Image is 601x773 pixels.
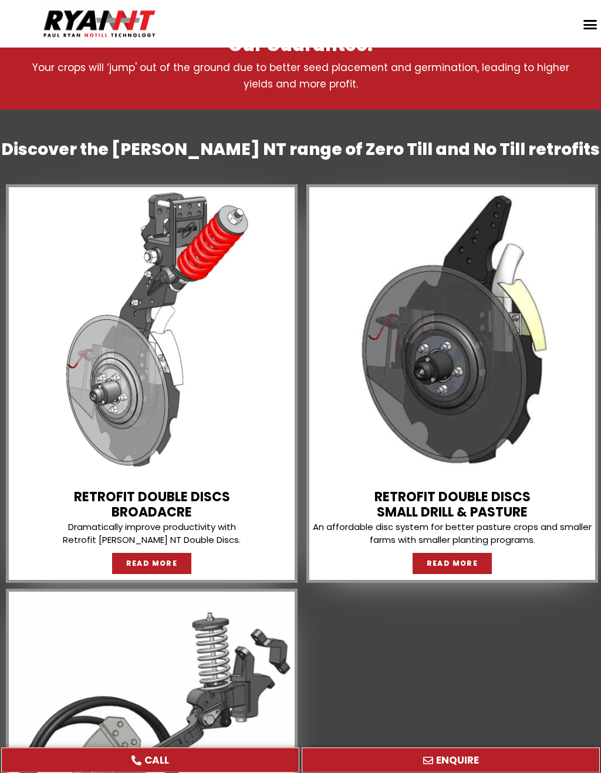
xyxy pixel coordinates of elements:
div: Menu Toggle [579,13,601,35]
img: Retrofit tyne and double disc. Seeder bar [9,188,295,474]
img: Ryan NT logo [41,6,158,42]
a: CALL [1,748,299,773]
p: An affordable disc system for better pasture crops and smaller farms with smaller planting programs. [309,521,595,548]
span: ENQUIRE [436,755,479,765]
span: READ MORE [427,561,478,568]
p: Dramatically improve productivity with Retrofit [PERSON_NAME] NT Double Discs. [9,521,295,548]
span: CALL [144,755,169,765]
span: READ MORE [126,561,178,568]
p: Your crops will ‘jump' out of the ground due to better seed placement and germination, leading to... [18,60,583,93]
a: READ MORE [112,553,192,575]
img: Retrofit double disc [309,188,595,474]
a: Retrofit Double DiscsSMALL DRILL & PASTURE [374,488,531,522]
a: ENQUIRE [302,748,600,773]
a: READ MORE [413,553,492,575]
a: Retrofit Double DiscsBROADACRE [74,488,230,522]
